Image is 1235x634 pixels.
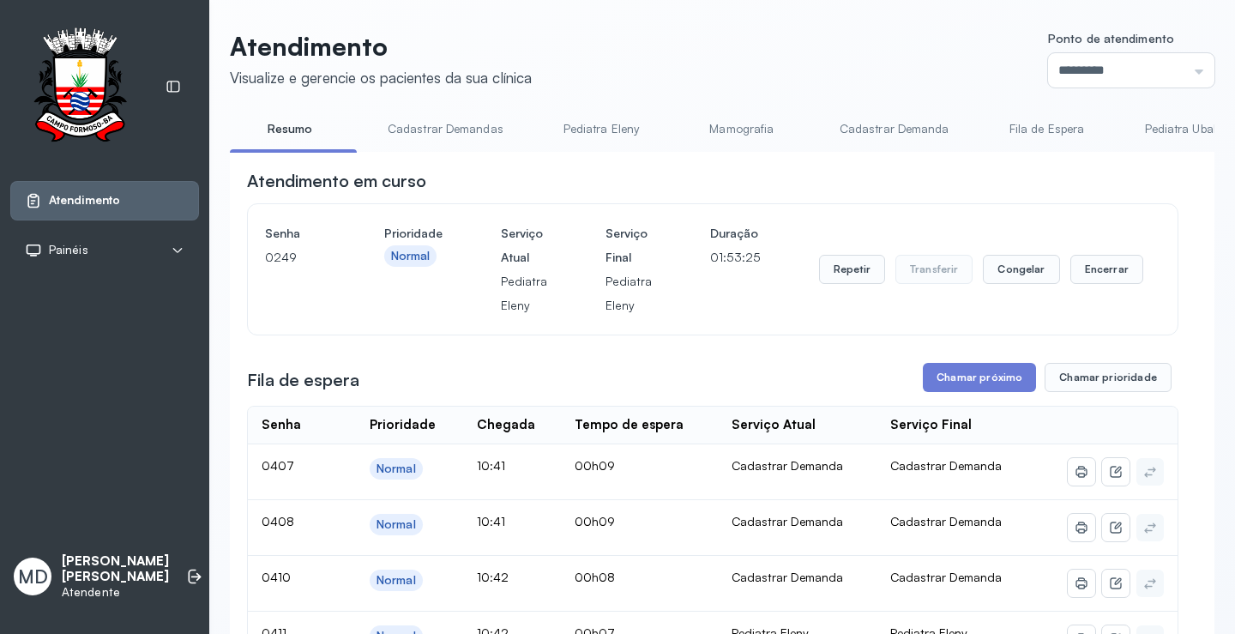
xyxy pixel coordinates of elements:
a: Cadastrar Demanda [822,115,967,143]
h4: Senha [265,221,326,245]
div: Prioridade [370,417,436,433]
img: Logotipo do estabelecimento [18,27,142,147]
span: Painéis [49,243,88,257]
p: Pediatra Eleny [605,269,652,317]
h4: Serviço Final [605,221,652,269]
button: Repetir [819,255,885,284]
a: Resumo [230,115,350,143]
h4: Prioridade [384,221,443,245]
button: Chamar prioridade [1045,363,1172,392]
div: Cadastrar Demanda [732,514,864,529]
div: Normal [391,249,431,263]
h4: Serviço Atual [501,221,547,269]
p: 01:53:25 [710,245,761,269]
div: Normal [377,573,416,588]
a: Mamografia [682,115,802,143]
p: Pediatra Eleny [501,269,547,317]
span: 0407 [262,458,294,473]
a: Atendimento [25,192,184,209]
span: 00h08 [575,570,615,584]
button: Chamar próximo [923,363,1036,392]
span: 10:41 [477,458,505,473]
span: Cadastrar Demanda [890,514,1002,528]
div: Senha [262,417,301,433]
div: Cadastrar Demanda [732,570,864,585]
div: Normal [377,517,416,532]
a: Cadastrar Demandas [370,115,521,143]
span: 00h09 [575,514,615,528]
span: Cadastrar Demanda [890,570,1002,584]
span: 10:41 [477,514,505,528]
button: Congelar [983,255,1059,284]
p: 0249 [265,245,326,269]
h3: Fila de espera [247,368,359,392]
div: Chegada [477,417,535,433]
a: Pediatra Eleny [541,115,661,143]
a: Fila de Espera [987,115,1107,143]
div: Cadastrar Demanda [732,458,864,474]
div: Tempo de espera [575,417,684,433]
span: Ponto de atendimento [1048,31,1174,45]
span: Cadastrar Demanda [890,458,1002,473]
p: [PERSON_NAME] [PERSON_NAME] [62,553,169,586]
div: Visualize e gerencie os pacientes da sua clínica [230,69,532,87]
span: Atendimento [49,193,120,208]
span: 10:42 [477,570,509,584]
span: 00h09 [575,458,615,473]
button: Transferir [895,255,973,284]
span: 0410 [262,570,291,584]
div: Serviço Final [890,417,972,433]
span: 0408 [262,514,294,528]
h3: Atendimento em curso [247,169,426,193]
p: Atendimento [230,31,532,62]
div: Serviço Atual [732,417,816,433]
h4: Duração [710,221,761,245]
p: Atendente [62,585,169,600]
button: Encerrar [1070,255,1143,284]
div: Normal [377,462,416,476]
